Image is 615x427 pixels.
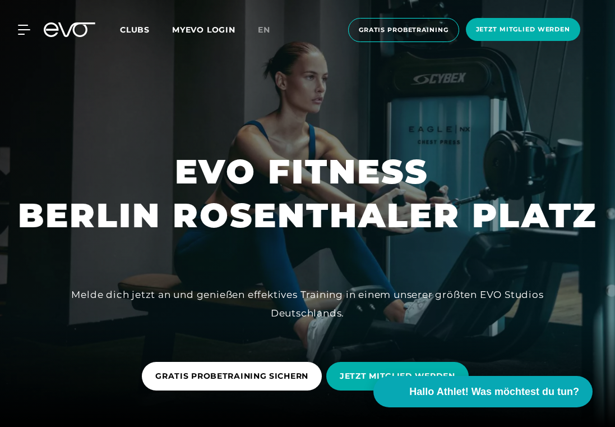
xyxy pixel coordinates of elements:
span: GRATIS PROBETRAINING SICHERN [155,370,308,382]
span: en [258,25,270,35]
span: Clubs [120,25,150,35]
a: JETZT MITGLIED WERDEN [326,353,473,399]
span: Jetzt Mitglied werden [476,25,570,34]
a: GRATIS PROBETRAINING SICHERN [142,353,326,399]
a: en [258,24,284,36]
span: JETZT MITGLIED WERDEN [340,370,455,382]
a: Jetzt Mitglied werden [463,18,584,42]
a: Clubs [120,24,172,35]
div: Melde dich jetzt an und genießen effektives Training in einem unserer größten EVO Studios Deutsch... [56,286,560,322]
span: Hallo Athlet! Was möchtest du tun? [409,384,579,400]
a: MYEVO LOGIN [172,25,235,35]
h1: EVO FITNESS BERLIN ROSENTHALER PLATZ [18,150,597,237]
button: Hallo Athlet! Was möchtest du tun? [373,376,593,407]
a: Gratis Probetraining [345,18,463,42]
span: Gratis Probetraining [359,25,448,35]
